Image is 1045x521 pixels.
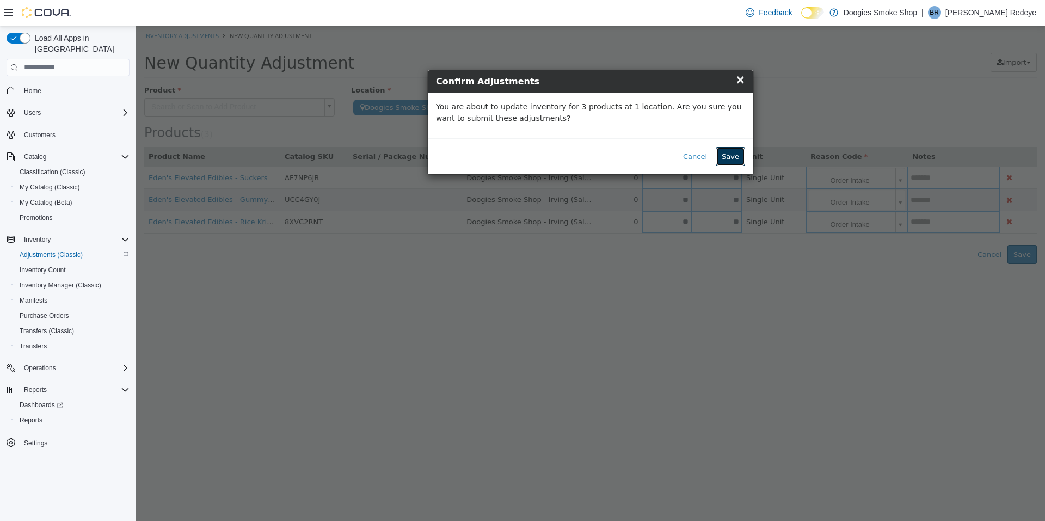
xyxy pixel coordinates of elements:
[20,401,63,409] span: Dashboards
[15,399,67,412] a: Dashboards
[20,342,47,351] span: Transfers
[11,323,134,339] button: Transfers (Classic)
[15,294,52,307] a: Manifests
[921,6,924,19] p: |
[20,128,60,142] a: Customers
[15,248,87,261] a: Adjustments (Classic)
[15,166,130,179] span: Classification (Classic)
[24,87,41,95] span: Home
[20,233,55,246] button: Inventory
[20,84,46,97] a: Home
[15,279,106,292] a: Inventory Manager (Classic)
[15,181,130,194] span: My Catalog (Classic)
[759,7,792,18] span: Feedback
[15,166,90,179] a: Classification (Classic)
[580,121,609,140] button: Save
[945,6,1036,19] p: [PERSON_NAME] Redeye
[15,399,130,412] span: Dashboards
[11,180,134,195] button: My Catalog (Classic)
[20,327,74,335] span: Transfers (Classic)
[11,164,134,180] button: Classification (Classic)
[2,434,134,450] button: Settings
[2,232,134,247] button: Inventory
[24,235,51,244] span: Inventory
[2,360,134,376] button: Operations
[20,183,80,192] span: My Catalog (Classic)
[11,397,134,413] a: Dashboards
[928,6,941,19] div: Barb Redeye
[15,414,47,427] a: Reports
[20,168,85,176] span: Classification (Classic)
[15,414,130,427] span: Reports
[15,211,57,224] a: Promotions
[15,196,77,209] a: My Catalog (Beta)
[15,211,130,224] span: Promotions
[11,247,134,262] button: Adjustments (Classic)
[300,49,609,62] h4: Confirm Adjustments
[599,47,609,60] span: ×
[11,413,134,428] button: Reports
[20,437,52,450] a: Settings
[11,293,134,308] button: Manifests
[15,324,130,338] span: Transfers (Classic)
[24,385,47,394] span: Reports
[541,121,577,140] button: Cancel
[741,2,796,23] a: Feedback
[20,106,45,119] button: Users
[22,7,71,18] img: Cova
[20,361,130,375] span: Operations
[15,196,130,209] span: My Catalog (Beta)
[844,6,917,19] p: Doogies Smoke Shop
[20,311,69,320] span: Purchase Orders
[930,6,939,19] span: BR
[300,75,609,98] p: You are about to update inventory for 3 products at 1 location. Are you sure you want to submit t...
[20,436,130,449] span: Settings
[15,263,130,277] span: Inventory Count
[15,340,51,353] a: Transfers
[2,127,134,143] button: Customers
[24,108,41,117] span: Users
[11,262,134,278] button: Inventory Count
[15,309,130,322] span: Purchase Orders
[20,361,60,375] button: Operations
[20,213,53,222] span: Promotions
[15,309,73,322] a: Purchase Orders
[20,416,42,425] span: Reports
[15,324,78,338] a: Transfers (Classic)
[2,105,134,120] button: Users
[24,439,47,448] span: Settings
[15,279,130,292] span: Inventory Manager (Classic)
[2,83,134,99] button: Home
[2,149,134,164] button: Catalog
[20,266,66,274] span: Inventory Count
[11,339,134,354] button: Transfers
[2,382,134,397] button: Reports
[11,195,134,210] button: My Catalog (Beta)
[30,33,130,54] span: Load All Apps in [GEOGRAPHIC_DATA]
[20,296,47,305] span: Manifests
[20,383,130,396] span: Reports
[15,294,130,307] span: Manifests
[11,278,134,293] button: Inventory Manager (Classic)
[15,263,70,277] a: Inventory Count
[15,340,130,353] span: Transfers
[20,150,51,163] button: Catalog
[24,364,56,372] span: Operations
[7,78,130,479] nav: Complex example
[20,250,83,259] span: Adjustments (Classic)
[20,150,130,163] span: Catalog
[20,281,101,290] span: Inventory Manager (Classic)
[20,84,130,97] span: Home
[20,383,51,396] button: Reports
[15,181,84,194] a: My Catalog (Classic)
[24,131,56,139] span: Customers
[11,308,134,323] button: Purchase Orders
[20,233,130,246] span: Inventory
[801,7,824,19] input: Dark Mode
[15,248,130,261] span: Adjustments (Classic)
[20,198,72,207] span: My Catalog (Beta)
[20,106,130,119] span: Users
[20,128,130,142] span: Customers
[24,152,46,161] span: Catalog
